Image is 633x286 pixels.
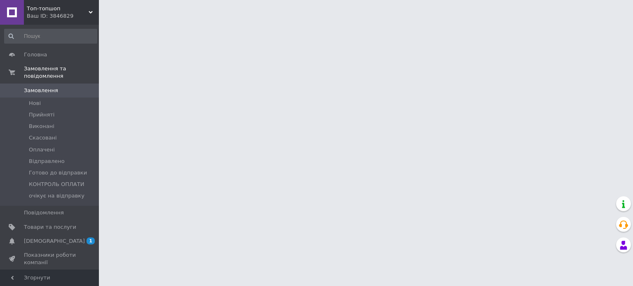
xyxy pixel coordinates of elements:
[29,146,55,153] span: Оплачені
[24,223,76,231] span: Товари та послуги
[29,111,54,119] span: Прийняті
[24,251,76,266] span: Показники роботи компанії
[29,100,41,107] span: Нові
[4,29,97,44] input: Пошук
[24,65,99,80] span: Замовлення та повідомлення
[24,51,47,58] span: Головна
[29,158,65,165] span: Відправлено
[29,181,84,188] span: КОНТРОЛЬ ОПЛАТИ
[24,237,85,245] span: [DEMOGRAPHIC_DATA]
[87,237,95,244] span: 1
[24,87,58,94] span: Замовлення
[29,134,57,142] span: Скасовані
[29,192,84,200] span: очікує на відправку
[29,169,87,177] span: Готово до відправки
[24,209,64,216] span: Повідомлення
[27,5,89,12] span: Топ-топшоп
[29,123,54,130] span: Виконані
[27,12,99,20] div: Ваш ID: 3846829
